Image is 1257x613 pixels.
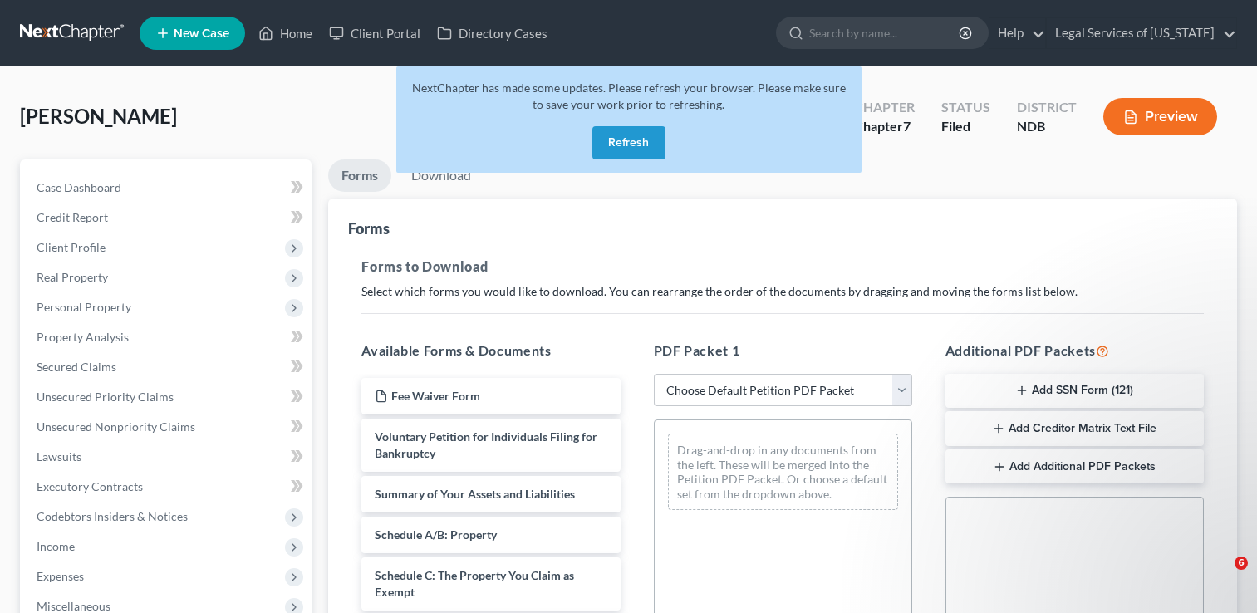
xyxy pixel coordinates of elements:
span: Client Profile [37,240,106,254]
span: Real Property [37,270,108,284]
div: Status [941,98,990,117]
a: Client Portal [321,18,429,48]
span: Summary of Your Assets and Liabilities [375,487,575,501]
a: Secured Claims [23,352,312,382]
span: Personal Property [37,300,131,314]
span: NextChapter has made some updates. Please refresh your browser. Please make sure to save your wor... [412,81,846,111]
button: Refresh [592,126,665,159]
a: Case Dashboard [23,173,312,203]
a: Home [250,18,321,48]
h5: PDF Packet 1 [654,341,912,360]
a: Forms [328,159,391,192]
span: Lawsuits [37,449,81,463]
span: Executory Contracts [37,479,143,493]
div: NDB [1017,117,1077,136]
span: Voluntary Petition for Individuals Filing for Bankruptcy [375,429,597,460]
p: Select which forms you would like to download. You can rearrange the order of the documents by dr... [361,283,1204,300]
span: 7 [903,118,911,134]
a: Unsecured Nonpriority Claims [23,412,312,442]
a: Executory Contracts [23,472,312,502]
span: 6 [1235,557,1248,570]
span: Unsecured Nonpriority Claims [37,419,195,434]
iframe: Intercom live chat [1201,557,1240,596]
button: Preview [1103,98,1217,135]
span: Schedule C: The Property You Claim as Exempt [375,568,574,599]
h5: Forms to Download [361,257,1204,277]
div: Forms [348,218,390,238]
span: Case Dashboard [37,180,121,194]
span: [PERSON_NAME] [20,104,177,128]
div: District [1017,98,1077,117]
span: Expenses [37,569,84,583]
span: Secured Claims [37,360,116,374]
div: Chapter [854,98,915,117]
input: Search by name... [809,17,961,48]
div: Drag-and-drop in any documents from the left. These will be merged into the Petition PDF Packet. ... [668,434,898,510]
div: Chapter [854,117,915,136]
span: Codebtors Insiders & Notices [37,509,188,523]
span: Credit Report [37,210,108,224]
a: Directory Cases [429,18,556,48]
span: Miscellaneous [37,599,110,613]
span: Income [37,539,75,553]
span: Schedule A/B: Property [375,527,497,542]
a: Credit Report [23,203,312,233]
span: New Case [174,27,229,40]
a: Legal Services of [US_STATE] [1047,18,1236,48]
a: Help [989,18,1045,48]
span: Unsecured Priority Claims [37,390,174,404]
a: Lawsuits [23,442,312,472]
a: Property Analysis [23,322,312,352]
a: Unsecured Priority Claims [23,382,312,412]
h5: Available Forms & Documents [361,341,620,360]
div: Filed [941,117,990,136]
span: Property Analysis [37,330,129,344]
span: Fee Waiver Form [391,389,480,403]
